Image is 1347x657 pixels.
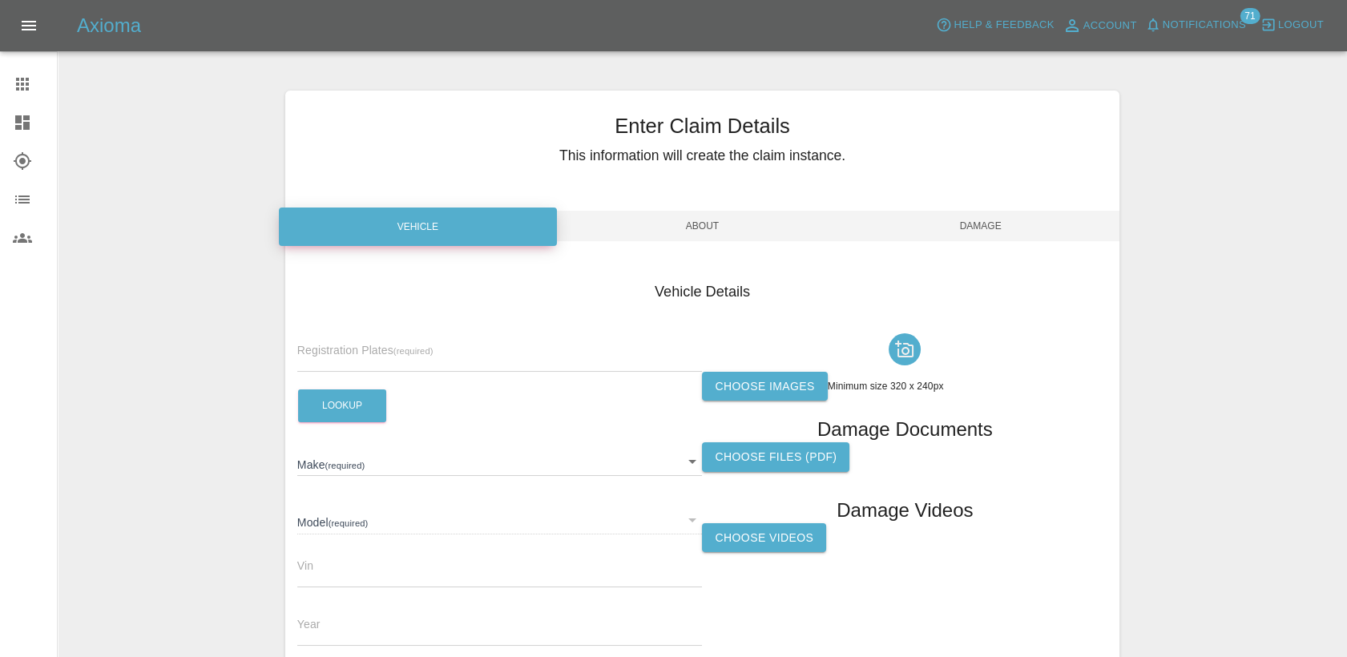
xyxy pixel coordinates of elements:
[1141,13,1250,38] button: Notifications
[1278,16,1324,34] span: Logout
[954,16,1054,34] span: Help & Feedback
[10,6,48,45] button: Open drawer
[285,145,1119,166] h5: This information will create the claim instance.
[1163,16,1246,34] span: Notifications
[279,208,557,246] div: Vehicle
[77,13,141,38] h5: Axioma
[393,346,434,356] small: (required)
[297,559,313,572] span: Vin
[702,523,826,553] label: Choose Videos
[702,442,849,472] label: Choose files (pdf)
[702,372,827,401] label: Choose images
[1256,13,1328,38] button: Logout
[932,13,1058,38] button: Help & Feedback
[1059,13,1141,38] a: Account
[1083,17,1137,35] span: Account
[837,498,973,523] h1: Damage Videos
[285,111,1119,141] h3: Enter Claim Details
[828,381,944,392] span: Minimum size 320 x 240px
[297,281,1107,303] h4: Vehicle Details
[297,344,434,357] span: Registration Plates
[298,389,386,422] button: Lookup
[563,211,841,241] span: About
[297,618,321,631] span: Year
[1240,8,1260,24] span: 71
[817,417,993,442] h1: Damage Documents
[841,211,1119,241] span: Damage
